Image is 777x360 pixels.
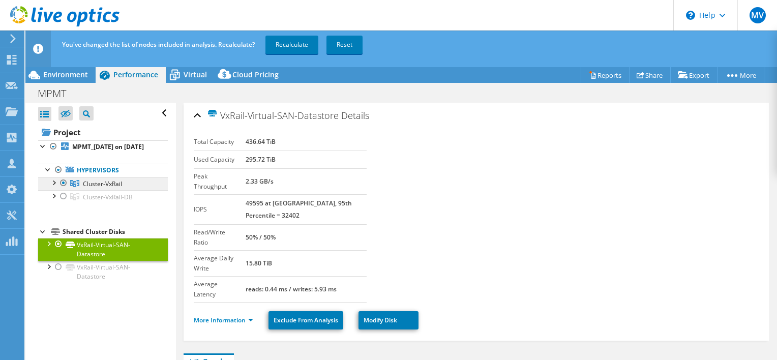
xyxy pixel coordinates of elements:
[232,70,279,79] span: Cloud Pricing
[358,311,419,329] a: Modify Disk
[38,140,168,154] a: MPMT_[DATE] on [DATE]
[63,226,168,238] div: Shared Cluster Disks
[83,179,122,188] span: Cluster-VxRail
[194,137,246,147] label: Total Capacity
[33,88,82,99] h1: MPMT
[686,11,695,20] svg: \n
[194,253,246,274] label: Average Daily Write
[246,137,276,146] b: 436.64 TiB
[194,279,246,299] label: Average Latency
[194,204,246,215] label: IOPS
[184,70,207,79] span: Virtual
[265,36,318,54] a: Recalculate
[194,316,253,324] a: More Information
[246,155,276,164] b: 295.72 TiB
[113,70,158,79] span: Performance
[246,259,272,267] b: 15.80 TiB
[38,261,168,283] a: VxRail-Virtual-SAN-Datastore
[581,67,630,83] a: Reports
[246,199,352,220] b: 49595 at [GEOGRAPHIC_DATA], 95th Percentile = 32402
[326,36,363,54] a: Reset
[207,109,339,121] span: VxRail-Virtual-SAN-Datastore
[83,193,133,201] span: Cluster-VxRail-DB
[38,238,168,260] a: VxRail-Virtual-SAN-Datastore
[246,285,337,293] b: reads: 0.44 ms / writes: 5.93 ms
[268,311,343,329] a: Exclude From Analysis
[38,124,168,140] a: Project
[246,177,274,186] b: 2.33 GB/s
[717,67,764,83] a: More
[194,227,246,248] label: Read/Write Ratio
[246,233,276,242] b: 50% / 50%
[670,67,718,83] a: Export
[43,70,88,79] span: Environment
[194,155,246,165] label: Used Capacity
[62,40,255,49] span: You've changed the list of nodes included in analysis. Recalculate?
[341,109,369,122] span: Details
[38,190,168,203] a: Cluster-VxRail-DB
[38,177,168,190] a: Cluster-VxRail
[72,142,144,151] b: MPMT_[DATE] on [DATE]
[38,164,168,177] a: Hypervisors
[194,171,246,192] label: Peak Throughput
[750,7,766,23] span: MV
[629,67,671,83] a: Share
